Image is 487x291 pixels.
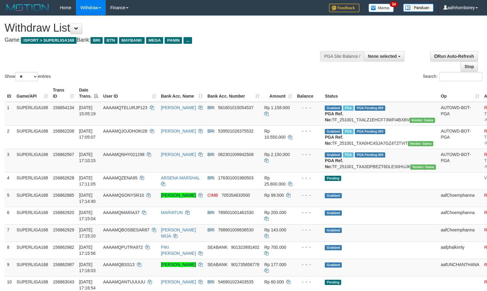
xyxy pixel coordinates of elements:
[14,102,51,126] td: SUPERLIGA168
[207,210,214,215] span: BRI
[79,129,96,140] span: [DATE] 17:05:07
[221,193,250,198] span: Copy 705354633500 to clipboard
[264,105,290,110] span: Rp 1.158.000
[207,129,214,133] span: BRI
[264,175,286,186] span: Rp 25.600.000
[438,85,482,102] th: Op: activate to sort column ascending
[343,106,354,111] span: Marked by aafsengchandara
[297,279,320,285] div: - - -
[264,210,286,215] span: Rp 200.000
[439,72,482,81] input: Search:
[161,105,196,110] a: [PERSON_NAME]
[207,193,218,198] span: CIMB
[438,102,482,126] td: AUTOWD-BOT-PGA
[53,105,74,110] span: 156854134
[355,152,385,158] span: PGA Pending
[5,22,319,34] h1: Withdraw List
[438,149,482,172] td: AUTOWD-BOT-PGA
[297,210,320,216] div: - - -
[329,4,359,12] img: Feedback.jpg
[103,279,145,284] span: AAAAMQANTUUUUU
[218,175,254,180] span: Copy 176301001960503 to clipboard
[264,152,290,157] span: Rp 2.150.000
[297,192,320,198] div: - - -
[218,227,254,232] span: Copy 788901009838530 to clipboard
[325,129,342,134] span: Grabbed
[364,51,404,61] button: None selected
[5,149,14,172] td: 3
[295,85,323,102] th: Balance
[322,125,438,149] td: TF_251001_TXA0HC4SJA7GZ4T2TVIT
[77,85,101,102] th: Date Trans.: activate to sort column descending
[322,149,438,172] td: TF_251001_TXA3DPBEZT6DLES0HUJK
[325,106,342,111] span: Grabbed
[5,224,14,241] td: 7
[207,175,214,180] span: BRI
[218,129,254,133] span: Copy 539501026375532 to clipboard
[101,85,158,102] th: User ID: activate to sort column ascending
[53,210,74,215] span: 156862920
[438,207,482,224] td: aafChoemphanna
[207,262,228,267] span: SEABANK
[205,85,262,102] th: Bank Acc. Number: activate to sort column ascending
[53,193,74,198] span: 156862885
[297,128,320,134] div: - - -
[325,210,342,216] span: Grabbed
[146,37,163,44] span: MEGA
[461,61,478,72] a: Stop
[103,262,135,267] span: AAAAMQBSS13
[410,118,435,123] span: Vendor URL: https://trx31.1velocity.biz
[231,262,259,267] span: Copy 901735656776 to clipboard
[53,175,74,180] span: 156862628
[159,85,205,102] th: Bank Acc. Name: activate to sort column ascending
[297,227,320,233] div: - - -
[161,227,196,238] a: [PERSON_NAME] WIJA
[79,193,96,204] span: [DATE] 17:14:40
[325,135,343,146] b: PGA Ref. No:
[325,245,342,250] span: Grabbed
[161,279,196,284] a: [PERSON_NAME]
[231,245,259,250] span: Copy 901323891402 to clipboard
[5,37,319,43] h4: Game: Bank:
[369,4,394,12] img: Button%20Memo.svg
[103,105,147,110] span: AAAAMQTELURJP123
[161,175,200,180] a: ARSENA MARSHAL
[5,189,14,207] td: 5
[403,4,434,12] img: panduan.png
[91,37,102,44] span: BRI
[438,259,482,276] td: aafUNCHANTHANA
[14,149,51,172] td: SUPERLIGA168
[103,193,144,198] span: AAAAMQSONYSR10
[14,85,51,102] th: Game/API: activate to sort column ascending
[390,2,398,7] span: 34
[5,241,14,259] td: 8
[161,193,196,198] a: [PERSON_NAME]
[5,72,51,81] label: Show entries
[15,72,38,81] select: Showentries
[297,175,320,181] div: - - -
[79,175,96,186] span: [DATE] 17:11:05
[218,279,254,284] span: Copy 546901023403535 to clipboard
[161,262,196,267] a: [PERSON_NAME]
[79,210,96,221] span: [DATE] 17:15:04
[53,227,74,232] span: 156862929
[5,172,14,189] td: 4
[264,227,286,232] span: Rp 143.000
[161,152,196,157] a: [PERSON_NAME]
[14,172,51,189] td: SUPERLIGA168
[297,105,320,111] div: - - -
[103,227,149,232] span: AAAAMQBOSBESAR87
[218,152,254,157] span: Copy 082301009942508 to clipboard
[207,152,214,157] span: BRI
[264,193,284,198] span: Rp 99.500
[325,152,342,158] span: Grabbed
[79,105,96,116] span: [DATE] 15:05:19
[50,85,77,102] th: Trans ID: activate to sort column ascending
[430,51,478,61] a: Run Auto-Refresh
[183,37,192,44] span: ...
[325,193,342,198] span: Grabbed
[103,210,139,215] span: AAAAMQMARIA37
[53,279,74,284] span: 156863043
[207,279,214,284] span: BRI
[79,262,96,273] span: [DATE] 17:16:03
